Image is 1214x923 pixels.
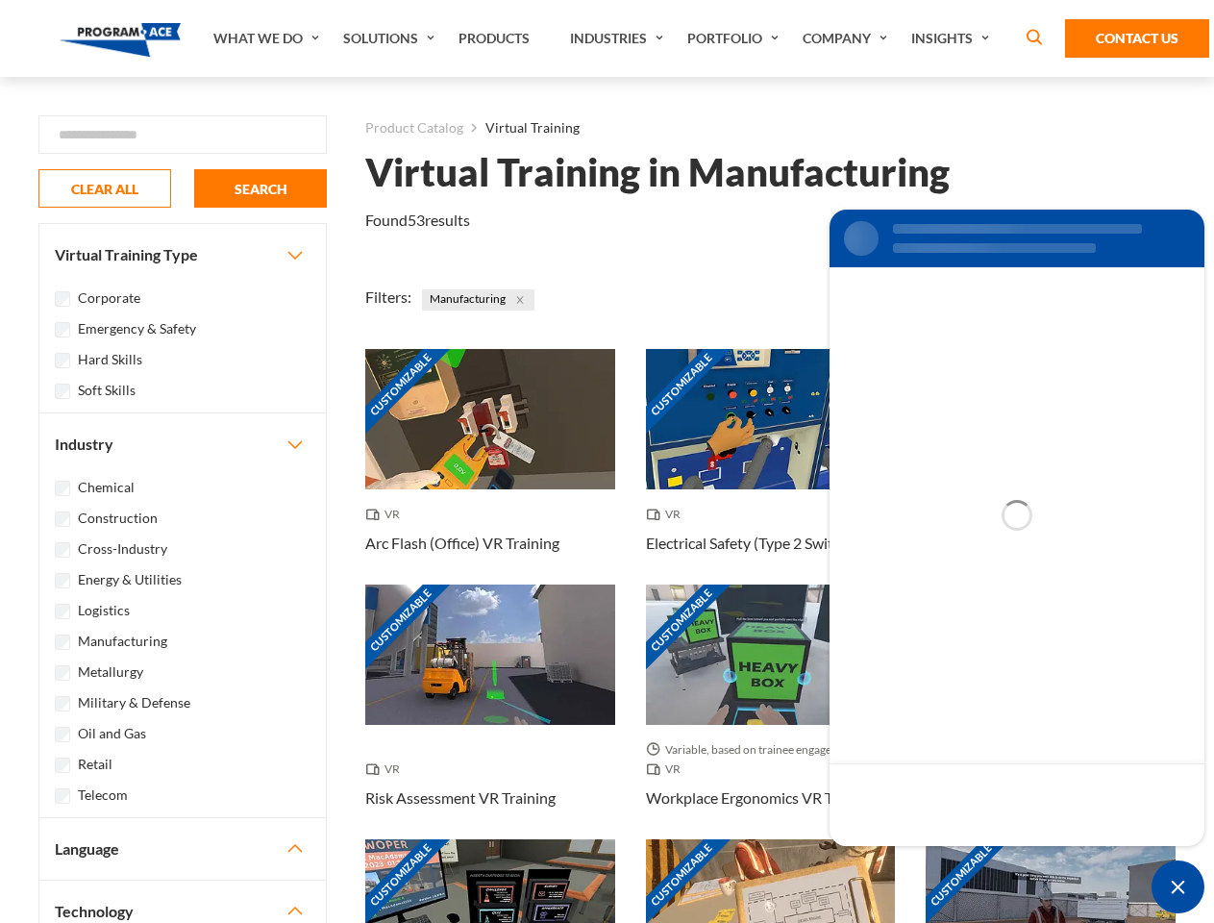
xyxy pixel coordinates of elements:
[55,353,70,368] input: Hard Skills
[78,349,142,370] label: Hard Skills
[646,740,896,760] span: Variable, based on trainee engagement with exercises.
[1152,861,1204,913] div: Chat Widget
[55,511,70,527] input: Construction
[78,692,190,713] label: Military & Defense
[55,788,70,804] input: Telecom
[646,349,896,585] a: Customizable Thumbnail - Electrical Safety (Type 2 Switchgear) VR Training VR Electrical Safety (...
[365,505,408,524] span: VR
[365,115,463,140] a: Product Catalog
[422,289,534,311] span: Manufacturing
[39,818,326,880] button: Language
[55,727,70,742] input: Oil and Gas
[365,786,556,810] h3: Risk Assessment VR Training
[39,224,326,286] button: Virtual Training Type
[55,542,70,558] input: Cross-Industry
[646,786,879,810] h3: Workplace Ergonomics VR Training
[55,758,70,773] input: Retail
[78,477,135,498] label: Chemical
[1152,861,1204,913] span: Minimize live chat window
[646,760,688,779] span: VR
[78,538,167,560] label: Cross-Industry
[55,384,70,399] input: Soft Skills
[55,665,70,681] input: Metallurgy
[365,585,615,839] a: Customizable Thumbnail - Risk Assessment VR Training VR Risk Assessment VR Training
[55,696,70,711] input: Military & Defense
[55,322,70,337] input: Emergency & Safety
[78,318,196,339] label: Emergency & Safety
[463,115,580,140] li: Virtual Training
[78,785,128,806] label: Telecom
[60,23,182,57] img: Program-Ace
[78,723,146,744] label: Oil and Gas
[78,508,158,529] label: Construction
[1065,19,1209,58] a: Contact Us
[646,532,896,555] h3: Electrical Safety (Type 2 Switchgear) VR Training
[78,631,167,652] label: Manufacturing
[509,289,531,311] button: Close
[78,380,136,401] label: Soft Skills
[55,481,70,496] input: Chemical
[39,413,326,475] button: Industry
[365,760,408,779] span: VR
[365,349,615,585] a: Customizable Thumbnail - Arc Flash (Office) VR Training VR Arc Flash (Office) VR Training
[78,287,140,309] label: Corporate
[78,661,143,683] label: Metallurgy
[646,505,688,524] span: VR
[408,211,425,229] em: 53
[365,532,559,555] h3: Arc Flash (Office) VR Training
[55,291,70,307] input: Corporate
[55,635,70,650] input: Manufacturing
[38,169,171,208] button: CLEAR ALL
[365,287,411,306] span: Filters:
[365,156,950,189] h1: Virtual Training in Manufacturing
[825,205,1209,851] iframe: SalesIQ Chat Window
[78,754,112,775] label: Retail
[55,573,70,588] input: Energy & Utilities
[365,115,1176,140] nav: breadcrumb
[55,604,70,619] input: Logistics
[646,585,896,839] a: Customizable Thumbnail - Workplace Ergonomics VR Training Variable, based on trainee engagement w...
[365,209,470,232] p: Found results
[78,569,182,590] label: Energy & Utilities
[78,600,130,621] label: Logistics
